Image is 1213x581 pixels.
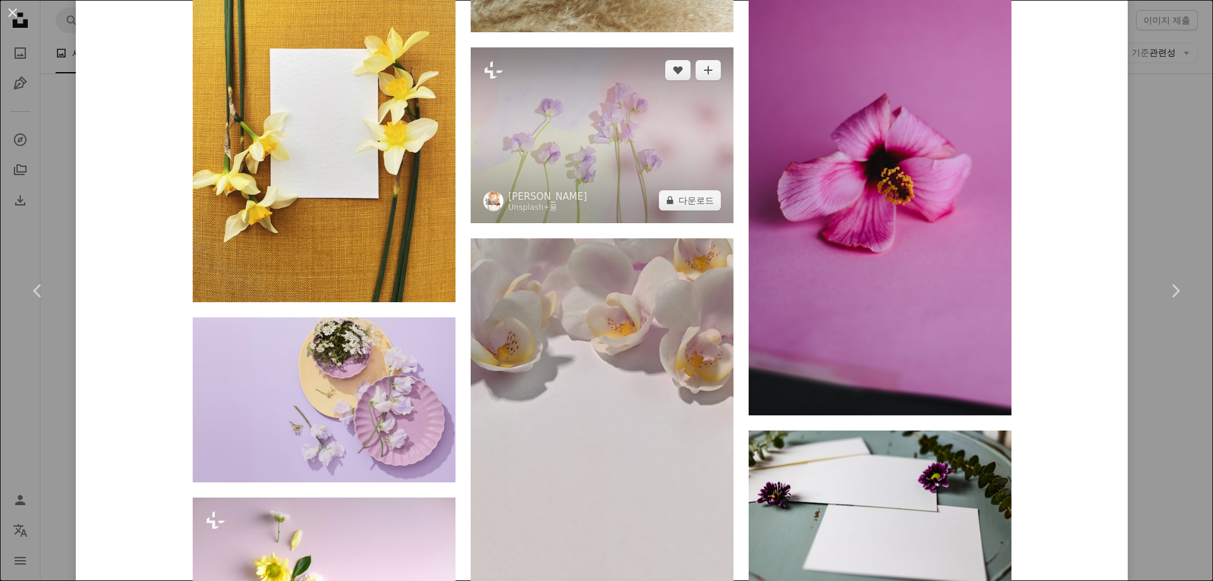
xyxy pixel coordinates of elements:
[193,394,456,405] a: 보라색 표면에 꽃이 달린 두 개의 접시
[193,317,456,482] img: 보라색 표면에 꽃이 달린 두 개의 접시
[193,121,456,132] a: 노란 꽃이 그려진 종이 한 장
[509,203,550,212] a: Unsplash+
[696,60,721,80] button: 컬렉션에 추가
[471,407,733,419] a: 흰 표면에 흰 장미
[483,191,504,211] img: Olivie Strauss의 프로필로 이동
[665,60,691,80] button: 좋아요
[471,129,733,140] a: 미묘한 배경에 부드러운 파스텔 색상의 꽃.
[471,47,733,223] img: 미묘한 배경에 부드러운 파스텔 색상의 꽃.
[509,190,588,203] a: [PERSON_NAME]
[1137,230,1213,352] a: 다음
[509,203,588,213] div: 용
[659,190,721,211] button: 다운로드
[749,513,1011,524] a: 화이트 카드
[749,176,1011,187] a: 핑크 하이비스커스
